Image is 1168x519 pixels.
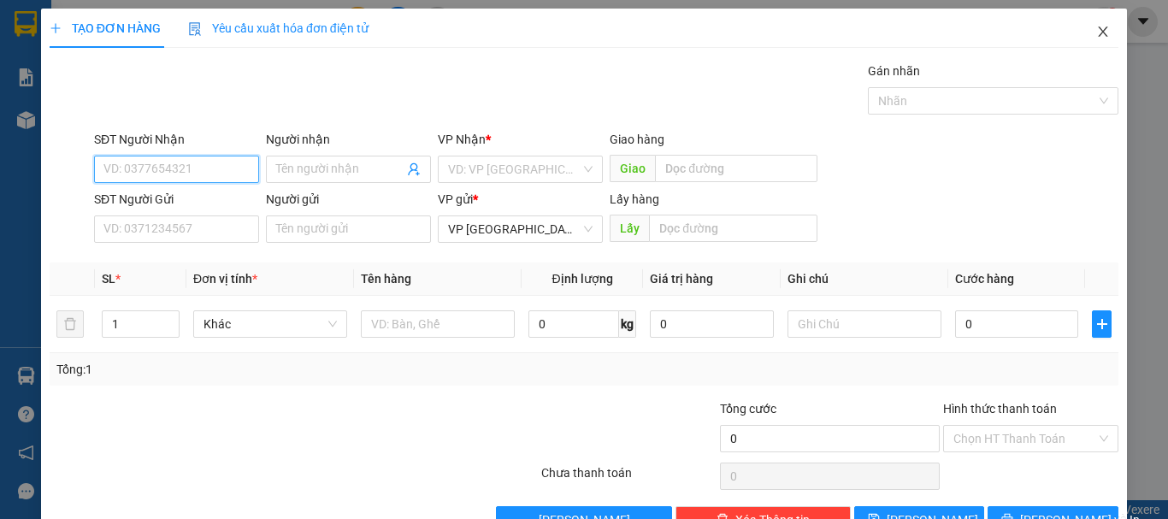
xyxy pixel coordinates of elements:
[102,272,115,286] span: SL
[56,310,84,338] button: delete
[361,310,515,338] input: VD: Bàn, Ghế
[650,310,773,338] input: 0
[50,21,161,35] span: TẠO ĐƠN HÀNG
[266,130,431,149] div: Người nhận
[610,192,659,206] span: Lấy hàng
[788,310,941,338] input: Ghi Chú
[1079,9,1127,56] button: Close
[619,310,636,338] span: kg
[540,463,718,493] div: Chưa thanh toán
[781,262,948,296] th: Ghi chú
[649,215,817,242] input: Dọc đường
[361,272,411,286] span: Tên hàng
[188,22,202,36] img: icon
[650,272,713,286] span: Giá trị hàng
[266,190,431,209] div: Người gửi
[868,64,920,78] label: Gán nhãn
[655,155,817,182] input: Dọc đường
[56,360,452,379] div: Tổng: 1
[552,272,612,286] span: Định lượng
[188,21,369,35] span: Yêu cầu xuất hóa đơn điện tử
[448,216,593,242] span: VP Đà Lạt
[720,402,776,416] span: Tổng cước
[610,133,664,146] span: Giao hàng
[943,402,1057,416] label: Hình thức thanh toán
[94,190,259,209] div: SĐT Người Gửi
[193,272,257,286] span: Đơn vị tính
[1092,310,1112,338] button: plus
[1093,317,1111,331] span: plus
[438,133,486,146] span: VP Nhận
[438,190,603,209] div: VP gửi
[610,215,649,242] span: Lấy
[94,130,259,149] div: SĐT Người Nhận
[407,162,421,176] span: user-add
[1096,25,1110,38] span: close
[610,155,655,182] span: Giao
[204,311,337,337] span: Khác
[955,272,1014,286] span: Cước hàng
[50,22,62,34] span: plus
